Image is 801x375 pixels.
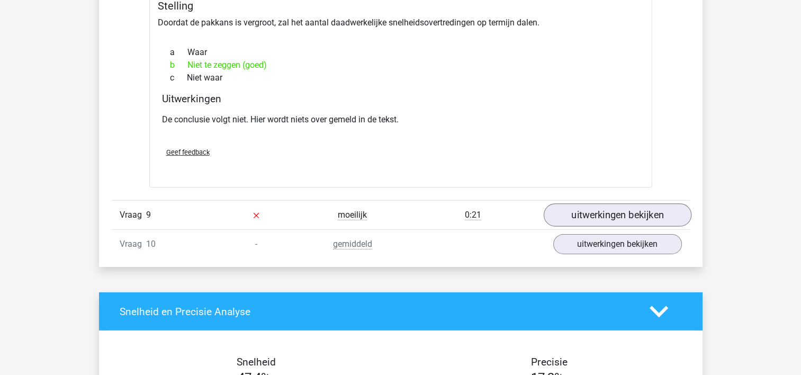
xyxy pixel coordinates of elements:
[120,356,393,368] h4: Snelheid
[146,210,151,220] span: 9
[553,234,682,254] a: uitwerkingen bekijken
[333,239,372,249] span: gemiddeld
[170,59,187,72] span: b
[120,238,146,251] span: Vraag
[413,356,686,368] h4: Precisie
[170,72,187,84] span: c
[162,72,640,84] div: Niet waar
[166,148,210,156] span: Geef feedback
[543,203,691,227] a: uitwerkingen bekijken
[162,46,640,59] div: Waar
[162,113,640,126] p: De conclusie volgt niet. Hier wordt niets over gemeld in de tekst.
[170,46,187,59] span: a
[146,239,156,249] span: 10
[162,59,640,72] div: Niet te zeggen (goed)
[465,210,481,220] span: 0:21
[120,306,634,318] h4: Snelheid en Precisie Analyse
[162,93,640,105] h4: Uitwerkingen
[338,210,367,220] span: moeilijk
[120,209,146,221] span: Vraag
[208,238,304,251] div: -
